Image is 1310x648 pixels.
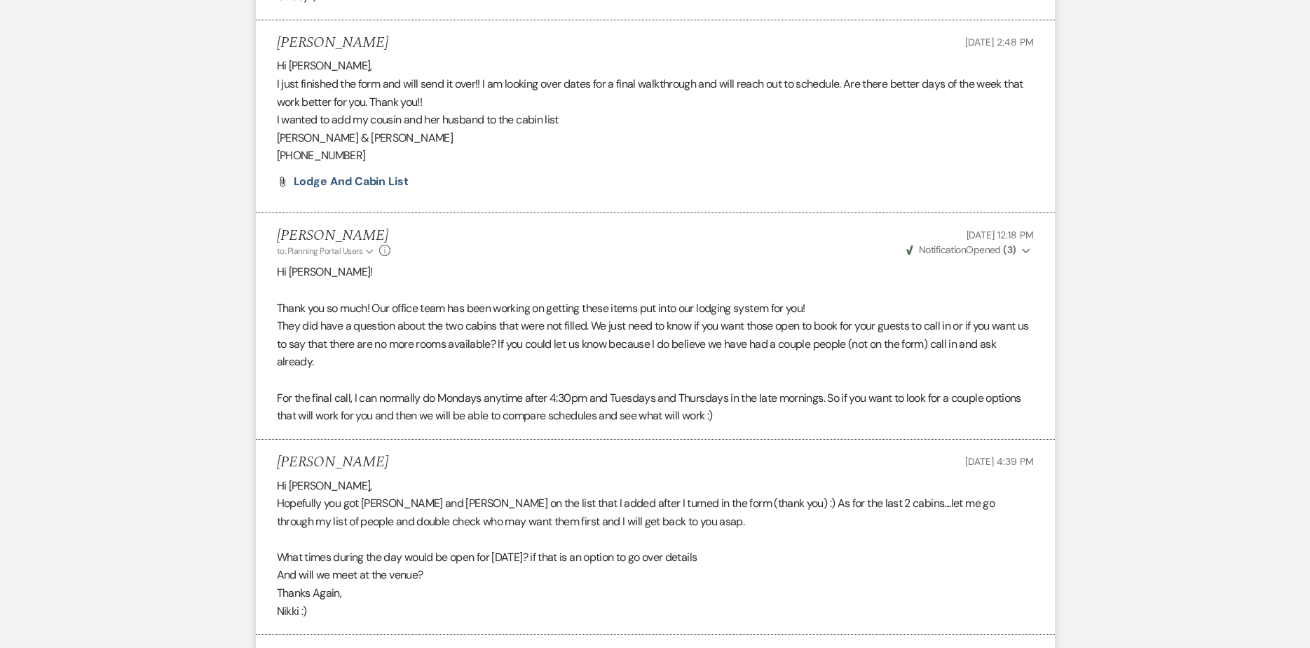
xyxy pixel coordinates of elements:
[277,129,1034,147] p: [PERSON_NAME] & [PERSON_NAME]
[277,245,363,257] span: to: Planning Portal Users
[277,263,1034,281] p: Hi [PERSON_NAME]!
[277,57,1034,75] p: Hi [PERSON_NAME],
[294,174,409,189] span: Lodge and Cabin list
[277,566,1034,584] p: And will we meet at the venue?
[277,454,388,471] h5: [PERSON_NAME]
[904,243,1034,257] button: NotificationOpened (3)
[277,317,1034,371] p: They did have a question about the two cabins that were not filled. We just need to know if you w...
[919,243,966,256] span: Notification
[277,389,1034,425] p: For the final call, I can normally do Mondays anytime after 4:30pm and Tuesdays and Thursdays in ...
[277,584,1034,602] p: Thanks Again,
[277,245,376,257] button: to: Planning Portal Users
[277,227,391,245] h5: [PERSON_NAME]
[965,455,1033,468] span: [DATE] 4:39 PM
[277,34,388,52] h5: [PERSON_NAME]
[277,548,1034,567] p: What times during the day would be open for [DATE]? if that is an option to go over details
[277,111,1034,129] p: I wanted to add my cousin and her husband to the cabin list
[277,147,1034,165] p: [PHONE_NUMBER]
[277,75,1034,111] p: I just finished the form and will send it over!! I am looking over dates for a final walkthrough ...
[965,36,1033,48] span: [DATE] 2:48 PM
[277,299,1034,318] p: Thank you so much! Our office team has been working on getting these items put into our lodging s...
[277,602,1034,621] p: Nikki :)
[277,477,1034,495] p: Hi [PERSON_NAME],
[294,176,409,187] a: Lodge and Cabin list
[967,229,1034,241] span: [DATE] 12:18 PM
[1003,243,1016,256] strong: ( 3 )
[906,243,1016,256] span: Opened
[277,494,1034,530] p: Hopefully you got [PERSON_NAME] and [PERSON_NAME] on the list that I added after I turned in the ...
